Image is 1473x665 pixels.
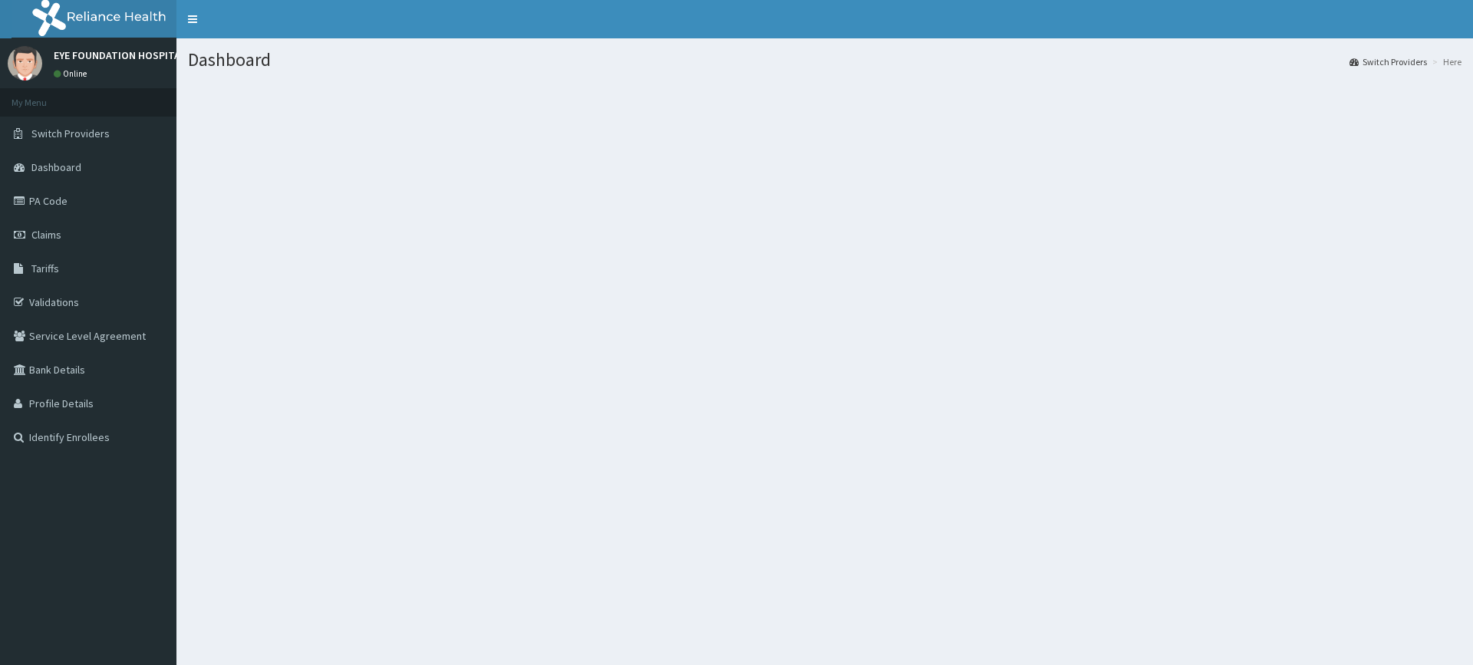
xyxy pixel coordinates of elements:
[8,46,42,81] img: User Image
[54,68,91,79] a: Online
[1349,55,1427,68] a: Switch Providers
[188,50,1461,70] h1: Dashboard
[31,228,61,242] span: Claims
[31,262,59,275] span: Tariffs
[31,127,110,140] span: Switch Providers
[54,50,186,61] p: EYE FOUNDATION HOSPITAL
[31,160,81,174] span: Dashboard
[1429,55,1461,68] li: Here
